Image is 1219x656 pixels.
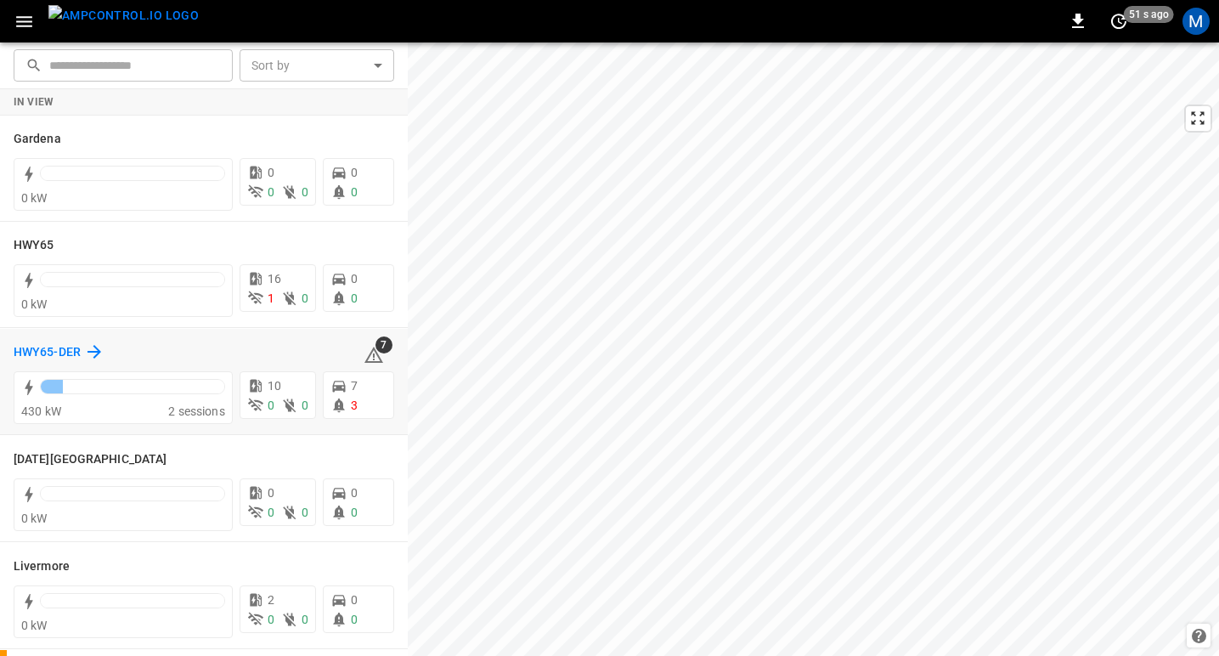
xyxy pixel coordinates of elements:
[268,399,274,412] span: 0
[351,272,358,286] span: 0
[351,486,358,500] span: 0
[1124,6,1174,23] span: 51 s ago
[21,191,48,205] span: 0 kW
[268,506,274,519] span: 0
[351,506,358,519] span: 0
[302,399,308,412] span: 0
[268,593,274,607] span: 2
[268,613,274,626] span: 0
[351,593,358,607] span: 0
[302,613,308,626] span: 0
[375,336,392,353] span: 7
[21,404,61,418] span: 430 kW
[408,42,1219,656] canvas: Map
[21,297,48,311] span: 0 kW
[21,512,48,525] span: 0 kW
[351,379,358,393] span: 7
[14,236,54,255] h6: HWY65
[268,272,281,286] span: 16
[268,166,274,179] span: 0
[14,343,81,362] h6: HWY65-DER
[268,291,274,305] span: 1
[14,130,61,149] h6: Gardena
[351,166,358,179] span: 0
[168,404,225,418] span: 2 sessions
[302,291,308,305] span: 0
[48,5,199,26] img: ampcontrol.io logo
[351,613,358,626] span: 0
[268,379,281,393] span: 10
[351,185,358,199] span: 0
[268,185,274,199] span: 0
[351,291,358,305] span: 0
[268,486,274,500] span: 0
[21,619,48,632] span: 0 kW
[351,399,358,412] span: 3
[302,506,308,519] span: 0
[14,557,70,576] h6: Livermore
[302,185,308,199] span: 0
[1105,8,1132,35] button: set refresh interval
[14,96,54,108] strong: In View
[1182,8,1210,35] div: profile-icon
[14,450,166,469] h6: Karma Center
